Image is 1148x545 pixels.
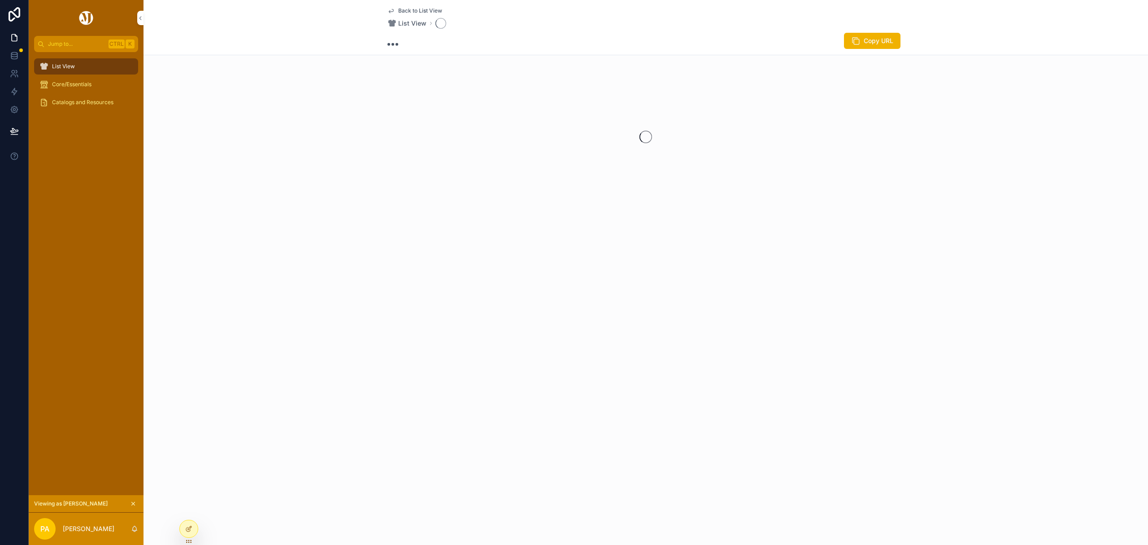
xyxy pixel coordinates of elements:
span: K [126,40,134,48]
a: Back to List View [387,7,442,14]
button: Jump to...CtrlK [34,36,138,52]
span: Jump to... [48,40,105,48]
a: Core/Essentials [34,76,138,92]
span: List View [398,19,426,28]
span: Catalogs and Resources [52,99,113,106]
span: Copy URL [864,36,893,45]
span: Ctrl [109,40,125,48]
p: [PERSON_NAME] [63,524,114,533]
a: List View [387,19,426,28]
button: Copy URL [844,33,900,49]
span: List View [52,63,75,70]
span: Back to List View [398,7,442,14]
img: App logo [78,11,95,25]
span: Core/Essentials [52,81,91,88]
a: Catalogs and Resources [34,94,138,110]
a: List View [34,58,138,75]
span: Viewing as [PERSON_NAME] [34,500,108,507]
span: PA [40,523,49,534]
div: scrollable content [29,52,143,122]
